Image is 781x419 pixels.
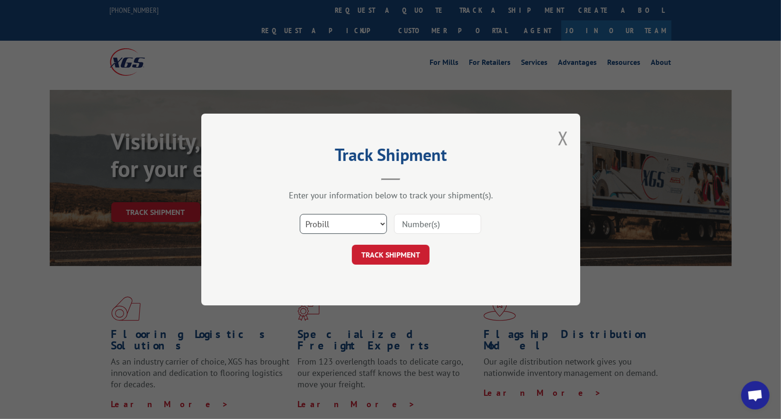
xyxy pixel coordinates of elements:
[249,190,533,201] div: Enter your information below to track your shipment(s).
[352,245,430,265] button: TRACK SHIPMENT
[558,125,568,151] button: Close modal
[249,148,533,166] h2: Track Shipment
[394,214,481,234] input: Number(s)
[741,381,770,410] div: Open chat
